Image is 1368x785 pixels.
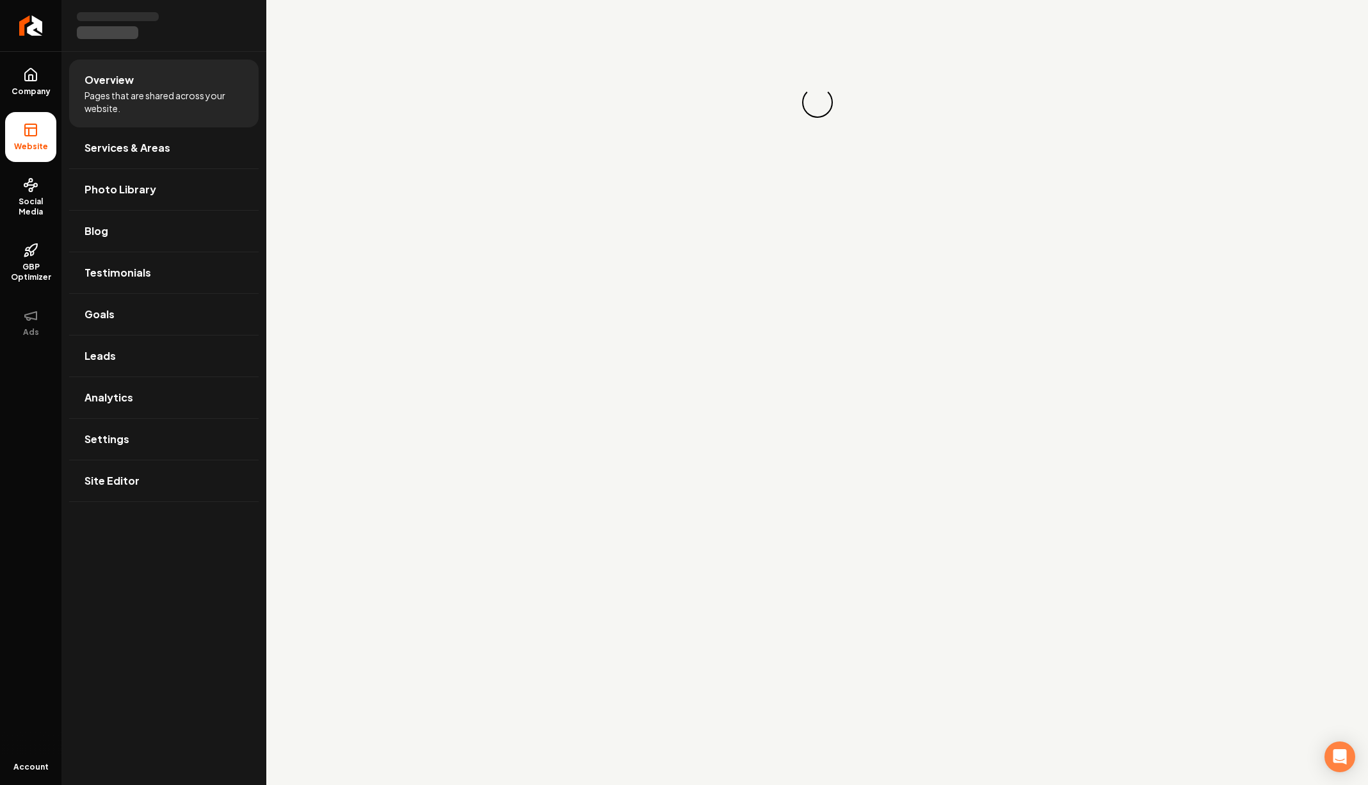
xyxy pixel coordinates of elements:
[6,86,56,97] span: Company
[69,336,259,376] a: Leads
[69,211,259,252] a: Blog
[5,298,56,348] button: Ads
[5,232,56,293] a: GBP Optimizer
[84,182,156,197] span: Photo Library
[69,419,259,460] a: Settings
[5,57,56,107] a: Company
[84,307,115,322] span: Goals
[69,169,259,210] a: Photo Library
[69,252,259,293] a: Testimonials
[69,377,259,418] a: Analytics
[69,460,259,501] a: Site Editor
[13,762,49,772] span: Account
[1324,741,1355,772] div: Open Intercom Messenger
[84,223,108,239] span: Blog
[5,167,56,227] a: Social Media
[9,142,53,152] span: Website
[84,473,140,489] span: Site Editor
[69,127,259,168] a: Services & Areas
[69,294,259,335] a: Goals
[802,87,833,118] div: Loading
[84,390,133,405] span: Analytics
[5,197,56,217] span: Social Media
[5,262,56,282] span: GBP Optimizer
[84,432,129,447] span: Settings
[18,327,44,337] span: Ads
[84,89,243,115] span: Pages that are shared across your website.
[84,72,134,88] span: Overview
[84,265,151,280] span: Testimonials
[19,15,43,36] img: Rebolt Logo
[84,348,116,364] span: Leads
[84,140,170,156] span: Services & Areas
